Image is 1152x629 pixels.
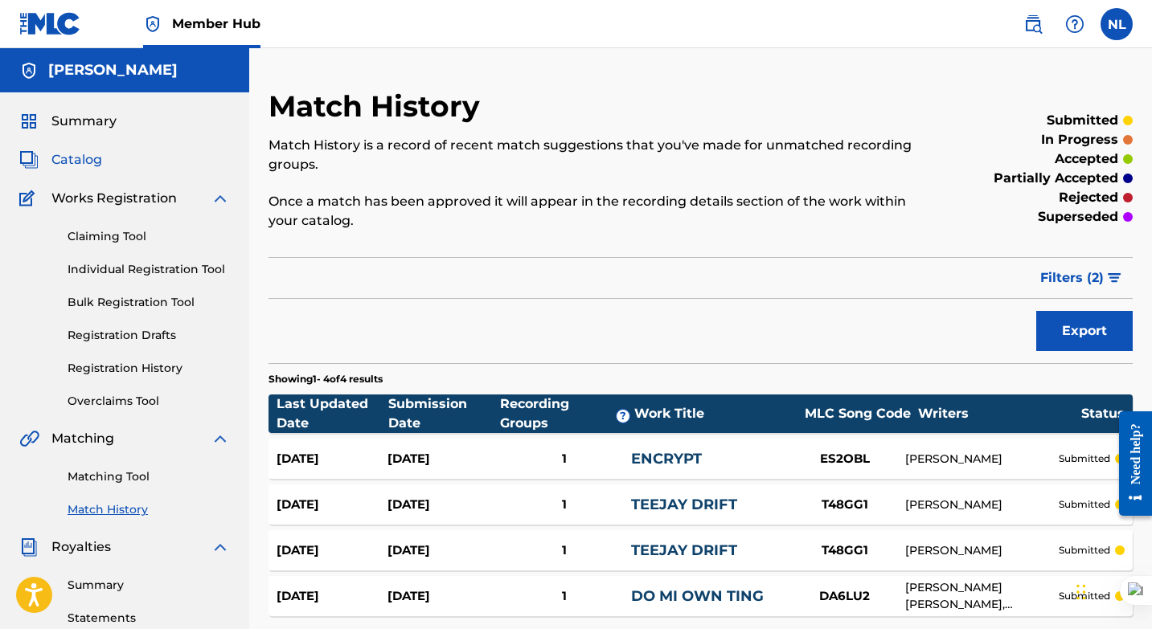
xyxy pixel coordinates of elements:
p: rejected [1059,188,1118,207]
div: 1 [498,587,631,606]
p: Match History is a record of recent match suggestions that you've made for unmatched recording gr... [269,136,934,174]
div: [PERSON_NAME] [905,451,1059,468]
a: Bulk Registration Tool [68,294,230,311]
div: [DATE] [277,541,387,560]
a: Summary [68,577,230,594]
img: search [1023,14,1043,34]
div: Status [1081,404,1125,423]
p: partially accepted [994,169,1118,188]
div: Last Updated Date [277,394,388,433]
a: Match History [68,501,230,518]
div: [DATE] [277,496,387,514]
span: Member Hub [172,14,260,33]
a: Registration History [68,360,230,377]
a: ENCRYPT [631,450,702,468]
p: submitted [1059,451,1110,466]
div: Writers [918,404,1081,423]
span: Matching [51,429,114,448]
img: Catalog [19,150,39,170]
div: Drag [1076,568,1086,616]
h2: Match History [269,88,488,125]
div: [DATE] [277,450,387,468]
div: [DATE] [387,450,498,468]
div: 1 [498,496,631,514]
a: Statements [68,610,230,627]
a: Overclaims Tool [68,393,230,410]
div: DA6LU2 [785,587,905,606]
div: Help [1059,8,1091,40]
p: accepted [1055,149,1118,169]
a: Matching Tool [68,468,230,485]
img: Matching [19,429,39,448]
span: Works Registration [51,189,177,208]
iframe: Resource Center [1107,399,1152,529]
div: T48GG1 [785,541,905,560]
p: superseded [1038,207,1118,227]
div: [PERSON_NAME] [905,542,1059,559]
img: Accounts [19,61,39,80]
div: 1 [498,541,631,560]
img: expand [211,537,230,557]
div: [DATE] [387,541,498,560]
div: User Menu [1101,8,1133,40]
img: filter [1108,273,1121,283]
span: Catalog [51,150,102,170]
img: Royalties [19,537,39,557]
a: TEEJAY DRIFT [631,496,737,513]
p: Once a match has been approved it will appear in the recording details section of the work within... [269,192,934,231]
img: MLC Logo [19,12,81,35]
div: [PERSON_NAME] [PERSON_NAME], [PERSON_NAME], REANNO [PERSON_NAME] [905,579,1059,613]
div: Recording Groups [500,394,634,433]
iframe: Chat Widget [1072,552,1152,629]
img: expand [211,429,230,448]
a: Public Search [1017,8,1049,40]
img: help [1065,14,1084,34]
button: Filters (2) [1031,258,1133,298]
img: Works Registration [19,189,40,208]
div: T48GG1 [785,496,905,514]
h5: Nishawn Lee [48,61,178,80]
p: submitted [1047,111,1118,130]
p: submitted [1059,497,1110,512]
button: Export [1036,311,1133,351]
div: [DATE] [387,587,498,606]
span: Filters ( 2 ) [1040,268,1104,288]
p: in progress [1041,130,1118,149]
div: [DATE] [387,496,498,514]
a: SummarySummary [19,112,117,131]
p: Showing 1 - 4 of 4 results [269,372,383,386]
div: Submission Date [388,394,500,433]
a: Individual Registration Tool [68,261,230,278]
div: 1 [498,450,631,468]
span: ? [617,410,629,423]
a: Registration Drafts [68,327,230,344]
div: [DATE] [277,587,387,606]
p: submitted [1059,543,1110,558]
span: Summary [51,112,117,131]
div: ES2OBL [785,450,905,468]
a: CatalogCatalog [19,150,102,170]
p: submitted [1059,589,1110,603]
span: Royalties [51,537,111,557]
img: Summary [19,112,39,131]
div: [PERSON_NAME] [905,496,1059,513]
div: Work Title [634,404,797,423]
div: MLC Song Code [797,404,918,423]
a: Claiming Tool [68,228,230,245]
img: expand [211,189,230,208]
a: DO MI OWN TING [631,587,764,605]
a: TEEJAY DRIFT [631,541,737,559]
img: Top Rightsholder [143,14,162,34]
